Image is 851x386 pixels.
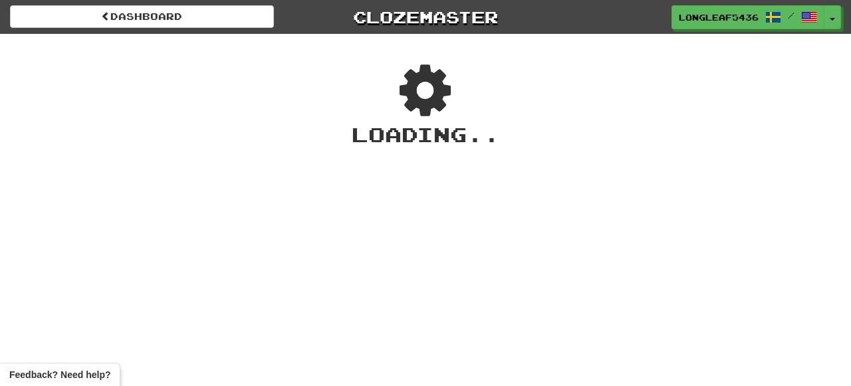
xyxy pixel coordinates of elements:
span: LongLeaf5436 [679,11,759,23]
a: Clozemaster [294,5,558,29]
a: Dashboard [10,5,274,28]
span: / [788,11,794,20]
span: Open feedback widget [9,368,110,381]
a: LongLeaf5436 / [671,5,824,29]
